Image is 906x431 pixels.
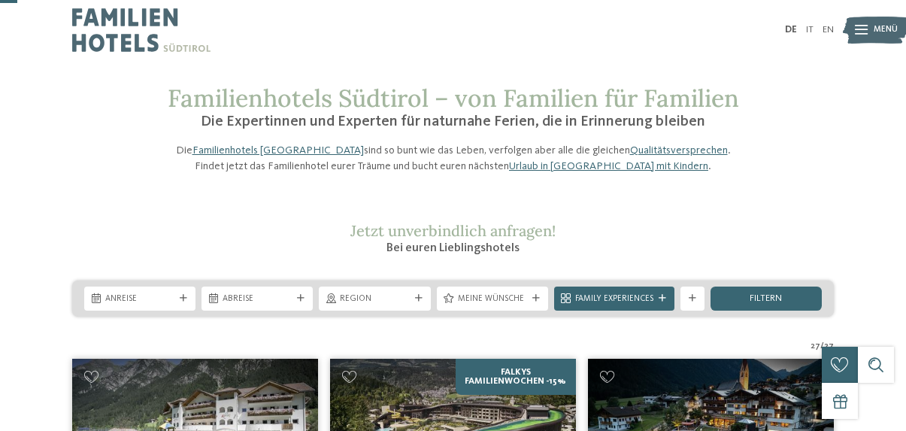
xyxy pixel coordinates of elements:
span: filtern [750,294,782,304]
span: Menü [874,24,898,36]
span: Anreise [105,293,174,305]
p: Die sind so bunt wie das Leben, verfolgen aber alle die gleichen . Findet jetzt das Familienhotel... [168,143,739,173]
span: Meine Wünsche [458,293,527,305]
span: Familienhotels Südtirol – von Familien für Familien [168,83,739,114]
a: Familienhotels [GEOGRAPHIC_DATA] [192,145,364,156]
span: Bei euren Lieblingshotels [386,242,520,254]
span: / [820,341,824,353]
span: 27 [811,341,820,353]
span: Jetzt unverbindlich anfragen! [350,221,556,240]
a: DE [785,25,797,35]
span: Region [340,293,409,305]
span: Abreise [223,293,292,305]
a: Qualitätsversprechen [630,145,728,156]
span: 27 [824,341,834,353]
a: Urlaub in [GEOGRAPHIC_DATA] mit Kindern [509,161,708,171]
span: Die Expertinnen und Experten für naturnahe Ferien, die in Erinnerung bleiben [201,114,705,129]
a: EN [823,25,834,35]
a: IT [806,25,814,35]
span: Family Experiences [575,293,653,305]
